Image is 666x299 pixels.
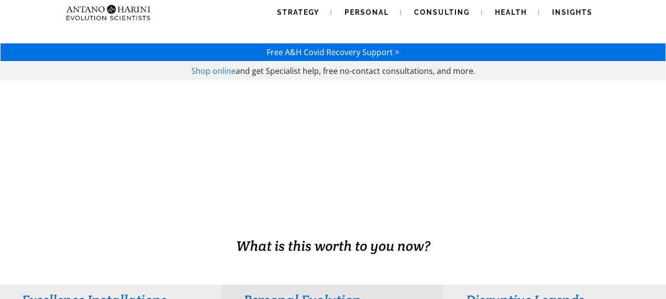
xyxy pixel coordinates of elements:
[345,8,389,16] span: Personal
[267,47,399,58] a: Free A&H Covid Recovery Support >
[236,237,430,255] span: What is this worth to you now?
[495,8,527,16] span: Health
[236,66,475,76] span: and get Specialist help, free no-contact consultations, and more.
[1,215,665,236] h1: BUSINESS. HEALTH. Family. Legacy
[277,8,319,16] span: Strategy
[552,8,593,16] span: Insights
[414,8,470,16] span: Consulting
[191,66,236,76] a: Shop online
